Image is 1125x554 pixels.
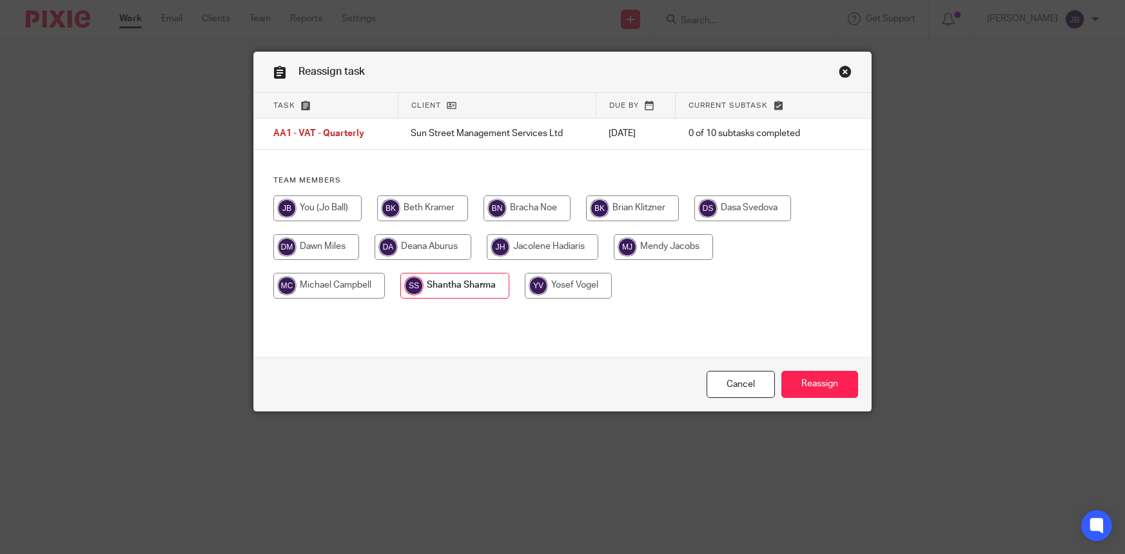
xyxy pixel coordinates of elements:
[781,371,858,399] input: Reassign
[273,175,852,186] h4: Team members
[689,102,768,109] span: Current subtask
[273,130,364,139] span: AA1 - VAT - Quarterly
[609,102,639,109] span: Due by
[273,102,295,109] span: Task
[411,127,583,140] p: Sun Street Management Services Ltd
[676,119,828,150] td: 0 of 10 subtasks completed
[609,127,662,140] p: [DATE]
[298,66,365,77] span: Reassign task
[839,65,852,83] a: Close this dialog window
[411,102,441,109] span: Client
[707,371,775,399] a: Close this dialog window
